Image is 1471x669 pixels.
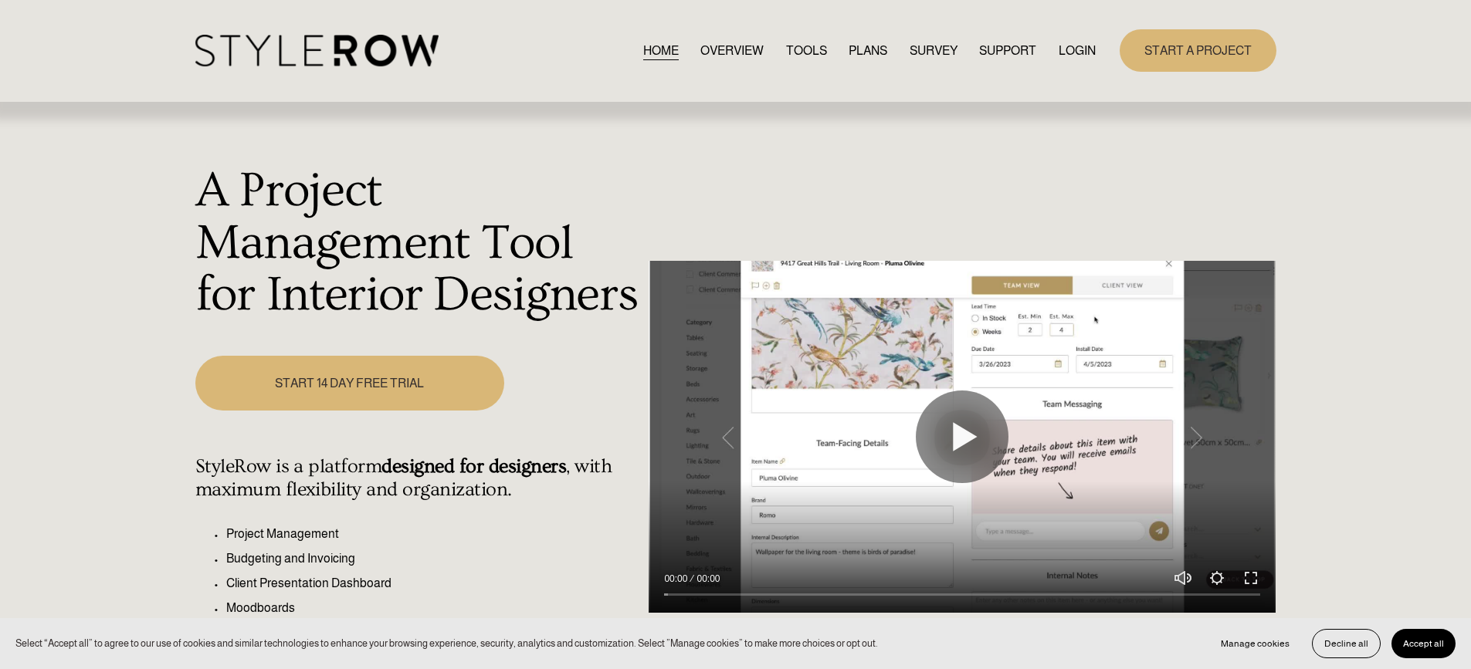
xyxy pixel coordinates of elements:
p: Project Management [226,525,641,543]
div: Current time [664,571,691,586]
a: START A PROJECT [1120,29,1276,72]
a: LOGIN [1059,40,1096,61]
span: Decline all [1324,638,1368,649]
p: Budgeting and Invoicing [226,549,641,568]
h4: StyleRow is a platform , with maximum flexibility and organization. [195,455,641,502]
input: Seek [664,590,1260,600]
img: StyleRow [195,35,439,66]
a: SURVEY [910,40,958,61]
h1: A Project Management Tool for Interior Designers [195,165,641,322]
a: folder dropdown [979,40,1036,61]
p: Select “Accept all” to agree to our use of cookies and similar technologies to enhance your brows... [15,636,878,650]
a: HOME [643,40,679,61]
strong: designed for designers [381,455,566,478]
button: Manage cookies [1209,629,1301,658]
div: Duration [691,571,724,586]
p: Moodboards [226,599,641,617]
a: OVERVIEW [700,40,764,61]
span: Accept all [1403,638,1444,649]
a: TOOLS [786,40,827,61]
a: START 14 DAY FREE TRIAL [195,356,504,411]
a: PLANS [849,40,887,61]
p: Client Presentation Dashboard [226,574,641,593]
button: Play [916,390,1008,483]
span: Manage cookies [1221,638,1290,649]
button: Accept all [1391,629,1456,658]
span: SUPPORT [979,42,1036,60]
button: Decline all [1312,629,1381,658]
